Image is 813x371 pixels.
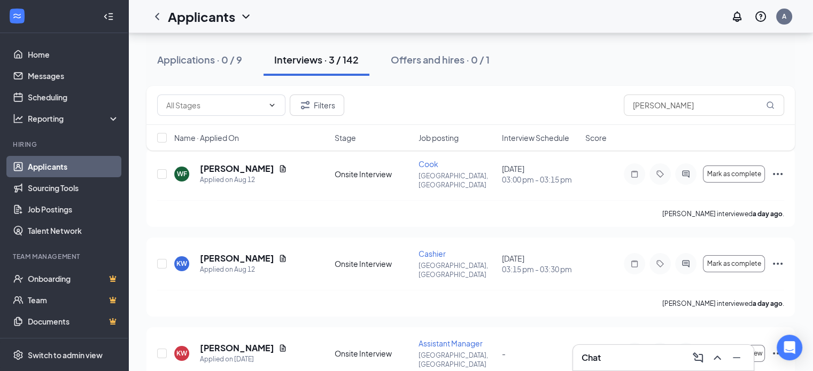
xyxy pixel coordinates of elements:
[771,257,784,270] svg: Ellipses
[335,169,412,179] div: Onsite Interview
[731,10,744,23] svg: Notifications
[502,264,579,274] span: 03:15 pm - 03:30 pm
[679,259,692,268] svg: ActiveChat
[707,170,761,178] span: Mark as complete
[782,12,786,21] div: A
[28,177,119,199] a: Sourcing Tools
[502,174,579,185] span: 03:00 pm - 03:15 pm
[419,351,495,369] p: [GEOGRAPHIC_DATA], [GEOGRAPHIC_DATA]
[200,354,287,365] div: Applied on [DATE]
[624,94,784,116] input: Search in interviews
[690,349,707,366] button: ComposeMessage
[502,163,579,185] div: [DATE]
[728,349,745,366] button: Minimize
[278,254,287,263] svg: Document
[754,10,767,23] svg: QuestionInfo
[502,132,569,143] span: Interview Schedule
[166,99,264,111] input: All Stages
[679,170,692,178] svg: ActiveChat
[151,10,164,23] svg: ChevronLeft
[391,53,490,66] div: Offers and hires · 0 / 1
[28,268,119,289] a: OnboardingCrown
[711,351,724,364] svg: ChevronUp
[419,159,438,169] span: Cook
[28,220,119,241] a: Talent Network
[692,351,704,364] svg: ComposeMessage
[28,65,119,86] a: Messages
[13,252,117,261] div: Team Management
[13,113,24,124] svg: Analysis
[28,332,119,353] a: SurveysCrown
[654,259,667,268] svg: Tag
[239,10,252,23] svg: ChevronDown
[753,299,783,307] b: a day ago
[730,351,743,364] svg: Minimize
[777,335,802,360] div: Open Intercom Messenger
[582,352,601,364] h3: Chat
[335,348,412,359] div: Onsite Interview
[28,86,119,108] a: Scheduling
[585,132,607,143] span: Score
[418,132,458,143] span: Job posting
[502,253,579,274] div: [DATE]
[299,99,312,112] svg: Filter
[419,171,495,190] p: [GEOGRAPHIC_DATA], [GEOGRAPHIC_DATA]
[200,252,274,264] h5: [PERSON_NAME]
[335,132,356,143] span: Stage
[28,350,103,360] div: Switch to admin view
[753,210,783,218] b: a day ago
[200,163,274,175] h5: [PERSON_NAME]
[709,349,726,366] button: ChevronUp
[703,255,765,272] button: Mark as complete
[662,209,784,218] p: [PERSON_NAME] interviewed .
[13,140,117,149] div: Hiring
[771,347,784,360] svg: Ellipses
[174,132,239,143] span: Name · Applied On
[268,101,276,109] svg: ChevronDown
[274,53,359,66] div: Interviews · 3 / 142
[628,170,641,178] svg: Note
[290,94,344,116] button: Filter Filters
[168,7,235,26] h1: Applicants
[176,349,187,358] div: KW
[28,289,119,311] a: TeamCrown
[771,168,784,180] svg: Ellipses
[502,349,506,358] span: -
[662,299,784,308] p: [PERSON_NAME] interviewed .
[103,11,114,22] svg: Collapse
[28,156,119,177] a: Applicants
[176,259,187,268] div: KW
[200,342,274,354] h5: [PERSON_NAME]
[654,170,667,178] svg: Tag
[335,258,412,269] div: Onsite Interview
[278,344,287,352] svg: Document
[200,264,287,275] div: Applied on Aug 12
[707,260,761,267] span: Mark as complete
[12,11,22,21] svg: WorkstreamLogo
[703,165,765,183] button: Mark as complete
[419,338,483,348] span: Assistant Manager
[766,101,775,109] svg: MagnifyingGlass
[419,261,495,279] p: [GEOGRAPHIC_DATA], [GEOGRAPHIC_DATA]
[28,311,119,332] a: DocumentsCrown
[278,164,287,173] svg: Document
[28,199,119,220] a: Job Postings
[200,175,287,185] div: Applied on Aug 12
[177,169,187,178] div: WF
[157,53,242,66] div: Applications · 0 / 9
[13,350,24,360] svg: Settings
[419,249,446,258] span: Cashier
[28,113,120,124] div: Reporting
[28,44,119,65] a: Home
[628,259,641,268] svg: Note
